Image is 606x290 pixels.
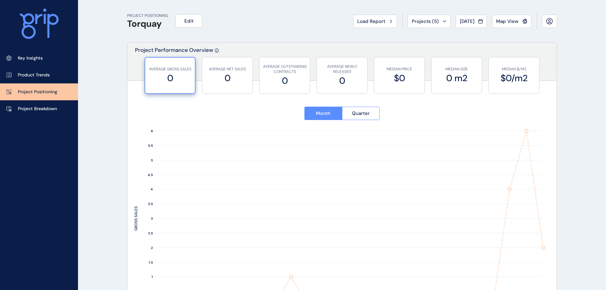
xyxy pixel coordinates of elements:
text: 5.5 [148,144,153,148]
p: MEDIAN $/M2 [492,67,536,72]
span: Load Report [357,18,385,25]
button: [DATE] [456,15,487,28]
p: AVERAGE GROSS SALES [148,67,192,72]
text: 1.5 [149,260,153,265]
text: 1 [152,275,153,279]
label: $0 [377,72,421,84]
label: 0 [148,72,192,84]
text: 5 [151,158,153,162]
text: 3.5 [148,202,153,206]
button: Edit [175,14,202,28]
label: 0 [263,74,307,87]
button: Projects (5) [408,15,451,28]
label: 0 [205,72,249,84]
button: Quarter [342,107,380,120]
p: AVERAGE OUTSTANDING CONTRACTS [263,64,307,75]
span: Month [316,110,331,117]
p: Key Insights [18,55,43,61]
p: AVERAGE NET SALES [205,67,249,72]
span: Projects ( 5 ) [412,18,439,25]
text: 4 [151,187,153,191]
button: Load Report [353,15,397,28]
text: 6 [151,129,153,133]
label: 0 m2 [435,72,479,84]
text: 4.5 [148,173,153,177]
p: Product Trends [18,72,50,78]
button: Month [304,107,342,120]
h1: Torquay [127,18,168,29]
span: [DATE] [460,18,474,25]
p: AVERAGE NEWLY RELEASED [320,64,364,75]
span: Edit [184,18,194,24]
label: $0/m2 [492,72,536,84]
p: MEDIAN SIZE [435,67,479,72]
p: MEDIAN PRICE [377,67,421,72]
text: 2.5 [148,231,153,235]
button: Map View [492,15,531,28]
label: 0 [320,74,364,87]
text: 2 [151,246,153,250]
p: Project Performance Overview [135,46,213,81]
p: Project Breakdown [18,106,57,112]
p: PROJECT POSITIONING [127,13,168,18]
p: Project Positioning [18,89,57,95]
span: Quarter [352,110,370,117]
span: Map View [496,18,518,25]
text: 3 [151,216,153,221]
text: GROSS SALES [133,206,139,231]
